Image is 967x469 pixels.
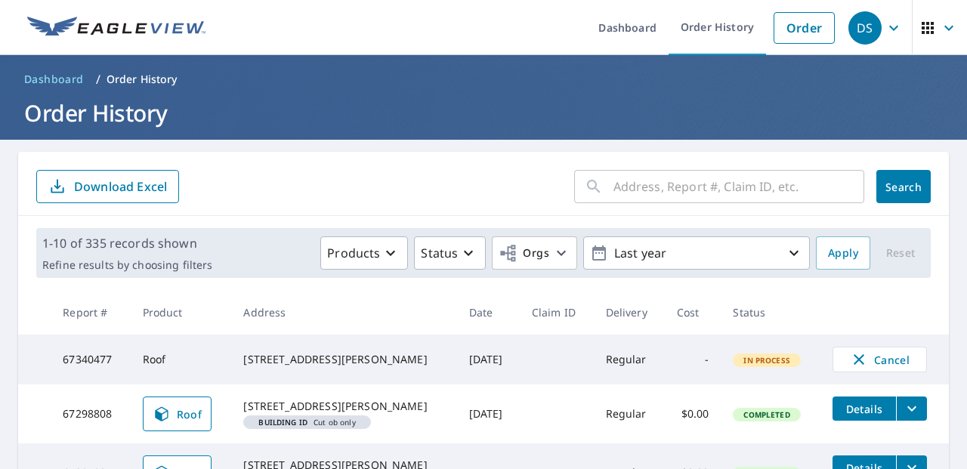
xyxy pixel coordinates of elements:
button: Search [876,170,931,203]
span: Details [842,402,887,416]
p: Status [421,244,458,262]
button: Apply [816,236,870,270]
h1: Order History [18,97,949,128]
td: Regular [594,384,665,443]
div: DS [848,11,882,45]
span: Dashboard [24,72,84,87]
td: [DATE] [457,335,520,384]
button: Download Excel [36,170,179,203]
th: Date [457,290,520,335]
nav: breadcrumb [18,67,949,91]
button: Last year [583,236,810,270]
div: [STREET_ADDRESS][PERSON_NAME] [243,352,444,367]
em: Building ID [258,418,307,426]
span: In Process [734,355,799,366]
button: filesDropdownBtn-67298808 [896,396,927,421]
th: Address [231,290,456,335]
p: Refine results by choosing filters [42,258,212,272]
a: Dashboard [18,67,90,91]
a: Order [774,12,835,44]
td: Roof [131,335,232,384]
td: 67340477 [51,335,130,384]
img: EV Logo [27,17,205,39]
button: detailsBtn-67298808 [833,396,896,421]
span: Orgs [499,244,549,263]
span: Search [888,180,919,194]
li: / [96,70,100,88]
td: [DATE] [457,384,520,443]
th: Delivery [594,290,665,335]
button: Products [320,236,408,270]
a: Roof [143,396,212,431]
span: Cut ob only [249,418,364,426]
p: Products [327,244,380,262]
span: Roof [153,405,202,423]
p: 1-10 of 335 records shown [42,234,212,252]
p: Last year [608,240,785,267]
span: Completed [734,409,799,420]
p: Order History [107,72,178,87]
button: Cancel [833,347,927,372]
span: Cancel [848,350,911,369]
td: $0.00 [665,384,721,443]
span: Apply [828,244,858,263]
th: Claim ID [520,290,594,335]
p: Download Excel [74,178,167,195]
th: Status [721,290,820,335]
button: Status [414,236,486,270]
th: Product [131,290,232,335]
td: - [665,335,721,384]
th: Report # [51,290,130,335]
button: Orgs [492,236,577,270]
td: 67298808 [51,384,130,443]
input: Address, Report #, Claim ID, etc. [613,165,864,208]
th: Cost [665,290,721,335]
td: Regular [594,335,665,384]
div: [STREET_ADDRESS][PERSON_NAME] [243,399,444,414]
